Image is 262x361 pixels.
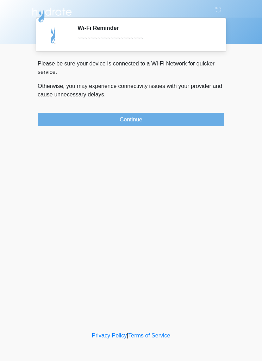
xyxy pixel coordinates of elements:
[31,5,73,23] img: Hydrate IV Bar - Scottsdale Logo
[43,25,64,46] img: Agent Avatar
[38,82,224,99] p: Otherwise, you may experience connectivity issues with your provider and cause unnecessary delays
[128,332,170,338] a: Terms of Service
[38,59,224,76] p: Please be sure your device is connected to a Wi-Fi Network for quicker service.
[77,34,214,43] div: ~~~~~~~~~~~~~~~~~~~~
[38,113,224,126] button: Continue
[127,332,128,338] a: |
[92,332,127,338] a: Privacy Policy
[104,91,106,97] span: .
